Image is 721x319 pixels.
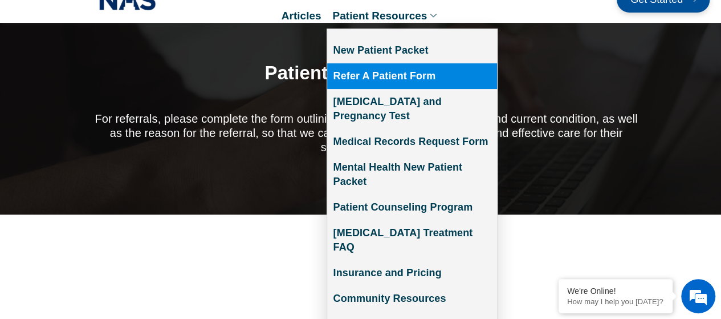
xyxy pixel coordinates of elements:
[92,112,640,155] p: For referrals, please complete the form outlining the patient’s medical history and current condi...
[327,129,497,155] a: Medical Records Request Form
[66,90,157,205] span: We're online!
[567,297,664,306] p: How may I help you today?
[327,220,497,260] a: [MEDICAL_DATA] Treatment FAQ
[327,38,497,63] a: New Patient Packet
[276,3,327,29] a: Articles
[327,286,497,312] a: Community Resources
[567,286,664,296] div: We're Online!
[76,60,209,75] div: Chat with us now
[327,155,497,195] a: Mental Health New Patient Packet
[327,3,445,29] a: Patient Resources
[327,63,497,89] a: Refer A Patient Form
[187,6,214,33] div: Minimize live chat window
[13,59,30,76] div: Navigation go back
[6,204,217,244] textarea: Type your message and hit 'Enter'
[327,89,497,129] a: [MEDICAL_DATA] and Pregnancy Test
[327,195,497,220] a: Patient Counseling Program
[92,63,640,83] h1: Patient Referral Forms
[327,260,497,286] a: Insurance and Pricing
